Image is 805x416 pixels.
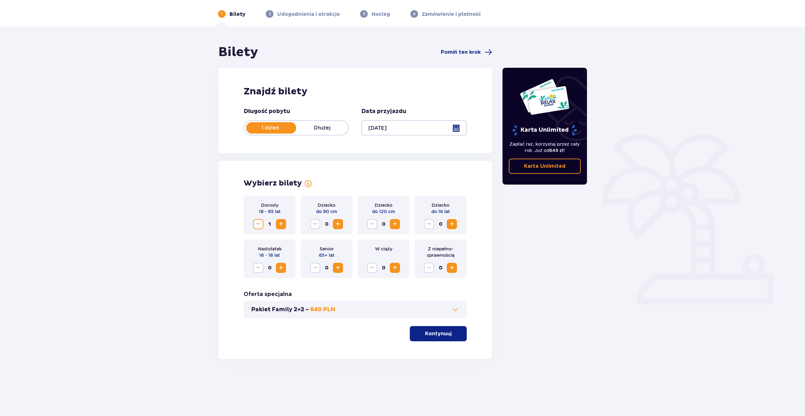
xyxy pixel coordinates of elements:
span: 649 zł [549,148,564,153]
button: Zwiększ [390,219,400,229]
span: 0 [378,219,389,229]
a: Karta Unlimited [509,159,581,174]
span: 0 [435,263,446,273]
p: W ciąży [375,246,392,252]
p: do 90 cm [316,208,337,215]
button: Zwiększ [276,263,286,273]
button: Zmniejsz [367,219,377,229]
button: Zwiększ [333,219,343,229]
p: do 16 lat [431,208,450,215]
p: Bilety [229,11,246,18]
button: Zmniejsz [253,219,263,229]
span: 0 [265,263,275,273]
p: 1 [221,11,223,17]
p: Dłużej [296,124,348,131]
p: 2 [269,11,271,17]
div: 2Udogodnienia i atrakcje [266,10,340,18]
p: Dziecko [432,202,449,208]
div: 3Nocleg [360,10,390,18]
p: Zamówienie i płatność [422,11,481,18]
p: 4 [413,11,415,17]
p: Karta Unlimited [512,125,577,136]
button: Zwiększ [447,263,457,273]
button: Zmniejsz [367,263,377,273]
h2: Znajdź bilety [244,85,467,98]
p: Nastolatek [258,246,282,252]
span: 0 [435,219,446,229]
button: Zwiększ [333,263,343,273]
button: Zmniejsz [253,263,263,273]
p: Dziecko [318,202,335,208]
button: Pakiet Family 2+2 -640 PLN [251,306,459,313]
p: Kontynuuj [425,330,452,337]
p: Długość pobytu [244,108,290,115]
button: Zmniejsz [424,219,434,229]
p: do 120 cm [372,208,395,215]
p: 65+ lat [319,252,334,258]
h3: Oferta specjalna [244,291,292,298]
button: Zmniejsz [424,263,434,273]
button: Zmniejsz [310,263,320,273]
button: Zwiększ [390,263,400,273]
button: Zwiększ [276,219,286,229]
span: 0 [321,219,332,229]
span: Pomiń ten krok [441,49,481,56]
div: 4Zamówienie i płatność [410,10,481,18]
p: Data przyjazdu [361,108,406,115]
p: 3 [363,11,365,17]
p: Dziecko [375,202,392,208]
p: Karta Unlimited [524,163,565,170]
p: Z niepełno­sprawnością [420,246,461,258]
span: 0 [321,263,332,273]
p: 640 PLN [310,306,335,313]
p: Zapłać raz, korzystaj przez cały rok. Już od ! [509,141,581,154]
p: Dorosły [261,202,278,208]
p: Nocleg [371,11,390,18]
button: Zwiększ [447,219,457,229]
p: Udogodnienia i atrakcje [277,11,340,18]
p: Pakiet Family 2+2 - [251,306,309,313]
h1: Bilety [218,44,258,60]
span: 0 [378,263,389,273]
p: 1 dzień [244,124,296,131]
a: Pomiń ten krok [441,48,492,56]
div: 1Bilety [218,10,246,18]
button: Zmniejsz [310,219,320,229]
p: 16 - 18 lat [259,252,280,258]
p: Senior [320,246,334,252]
span: 1 [265,219,275,229]
h2: Wybierz bilety [244,179,302,188]
button: Kontynuuj [410,326,467,341]
p: 18 - 65 lat [259,208,281,215]
img: Dwie karty całoroczne do Suntago z napisem 'UNLIMITED RELAX', na białym tle z tropikalnymi liśćmi... [520,79,570,115]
